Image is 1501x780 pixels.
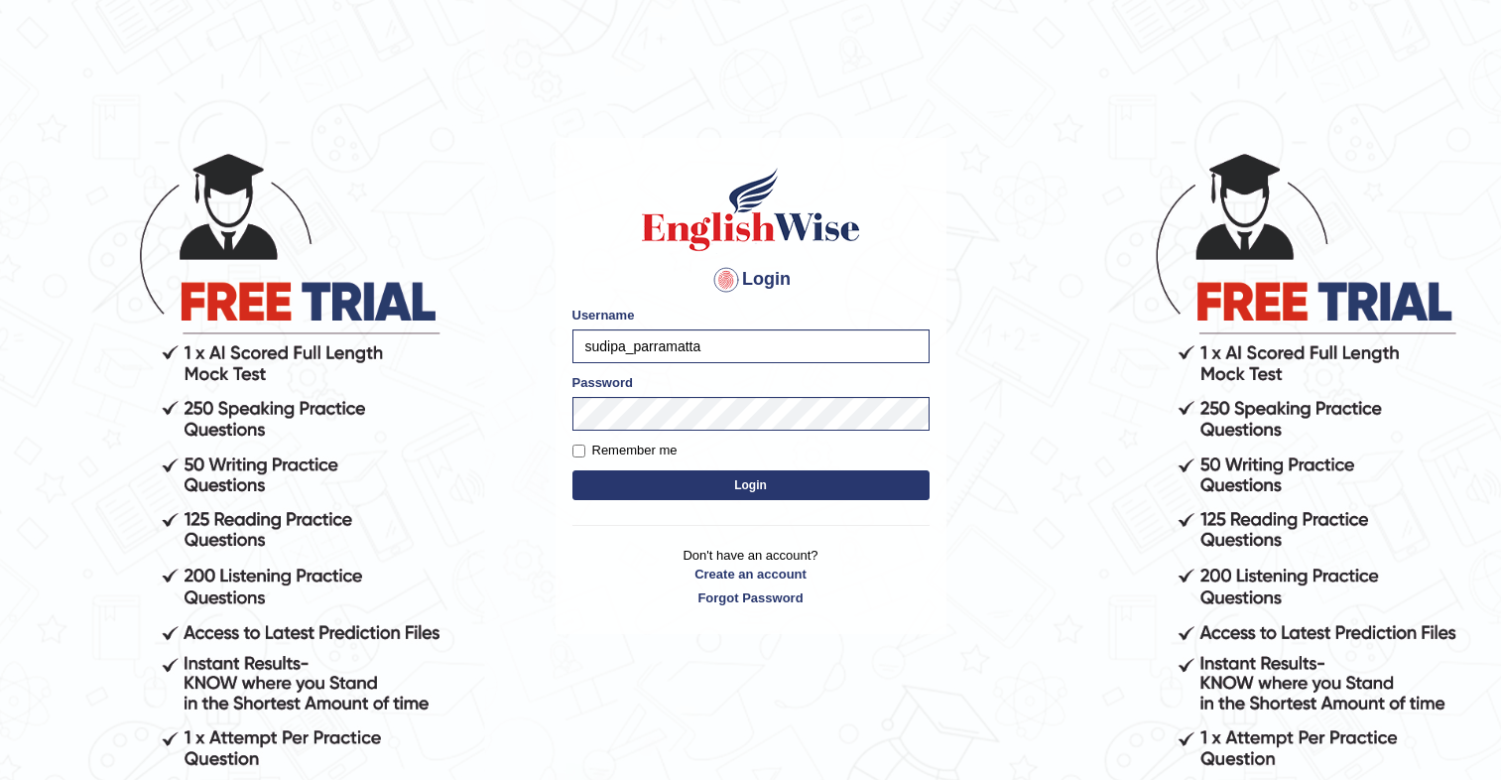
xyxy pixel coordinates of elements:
[572,441,678,460] label: Remember me
[572,546,930,607] p: Don't have an account?
[638,165,864,254] img: Logo of English Wise sign in for intelligent practice with AI
[572,373,633,392] label: Password
[572,588,930,607] a: Forgot Password
[572,264,930,296] h4: Login
[572,306,635,325] label: Username
[572,565,930,584] a: Create an account
[572,445,585,457] input: Remember me
[572,470,930,500] button: Login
